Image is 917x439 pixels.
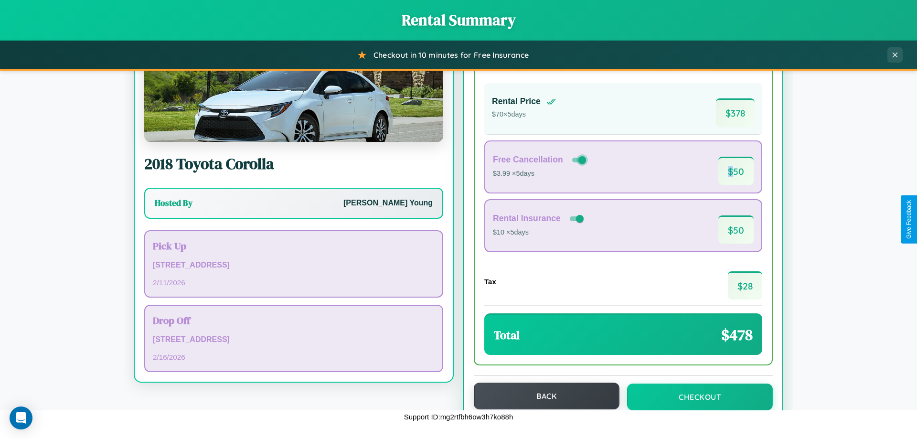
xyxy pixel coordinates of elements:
div: Give Feedback [906,200,912,239]
span: $ 28 [728,271,762,300]
p: $10 × 5 days [493,226,586,239]
span: Checkout in 10 minutes for Free Insurance [373,50,529,60]
span: $ 478 [721,324,753,345]
span: $ 50 [718,157,754,185]
div: Open Intercom Messenger [10,407,32,429]
h3: Hosted By [155,197,192,209]
p: 2 / 16 / 2026 [153,351,435,364]
h4: Free Cancellation [493,155,563,165]
button: Checkout [627,384,773,410]
span: $ 378 [716,98,755,127]
p: Support ID: mg2rtfbh6ow3h7ko88h [404,410,513,423]
h4: Tax [484,278,496,286]
p: 2 / 11 / 2026 [153,276,435,289]
span: $ 50 [718,215,754,244]
button: Back [474,383,619,409]
p: [STREET_ADDRESS] [153,333,435,347]
img: Toyota Corolla [144,46,443,142]
p: $ 70 × 5 days [492,108,556,121]
h3: Drop Off [153,313,435,327]
p: $3.99 × 5 days [493,168,588,180]
h2: 2018 Toyota Corolla [144,153,443,174]
h3: Total [494,327,520,343]
h4: Rental Insurance [493,214,561,224]
h1: Rental Summary [10,10,907,31]
h3: Pick Up [153,239,435,253]
h4: Rental Price [492,96,541,107]
p: [STREET_ADDRESS] [153,258,435,272]
p: [PERSON_NAME] Young [343,196,433,210]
